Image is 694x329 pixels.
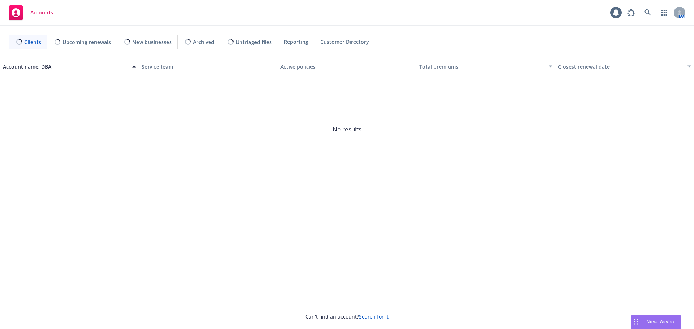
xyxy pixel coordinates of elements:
a: Accounts [6,3,56,23]
div: Service team [142,63,275,70]
div: Account name, DBA [3,63,128,70]
button: Service team [139,58,278,75]
a: Search [641,5,655,20]
span: Archived [193,38,214,46]
span: Nova Assist [646,319,675,325]
a: Report a Bug [624,5,638,20]
button: Closest renewal date [555,58,694,75]
button: Total premiums [416,58,555,75]
span: Reporting [284,38,308,46]
span: Customer Directory [320,38,369,46]
button: Nova Assist [631,315,681,329]
button: Active policies [278,58,416,75]
span: Clients [24,38,41,46]
span: Upcoming renewals [63,38,111,46]
span: Untriaged files [236,38,272,46]
span: Can't find an account? [305,313,389,320]
a: Switch app [657,5,672,20]
div: Active policies [280,63,414,70]
div: Drag to move [631,315,641,329]
span: New businesses [132,38,172,46]
a: Search for it [359,313,389,320]
span: Accounts [30,10,53,16]
div: Closest renewal date [558,63,683,70]
div: Total premiums [419,63,544,70]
